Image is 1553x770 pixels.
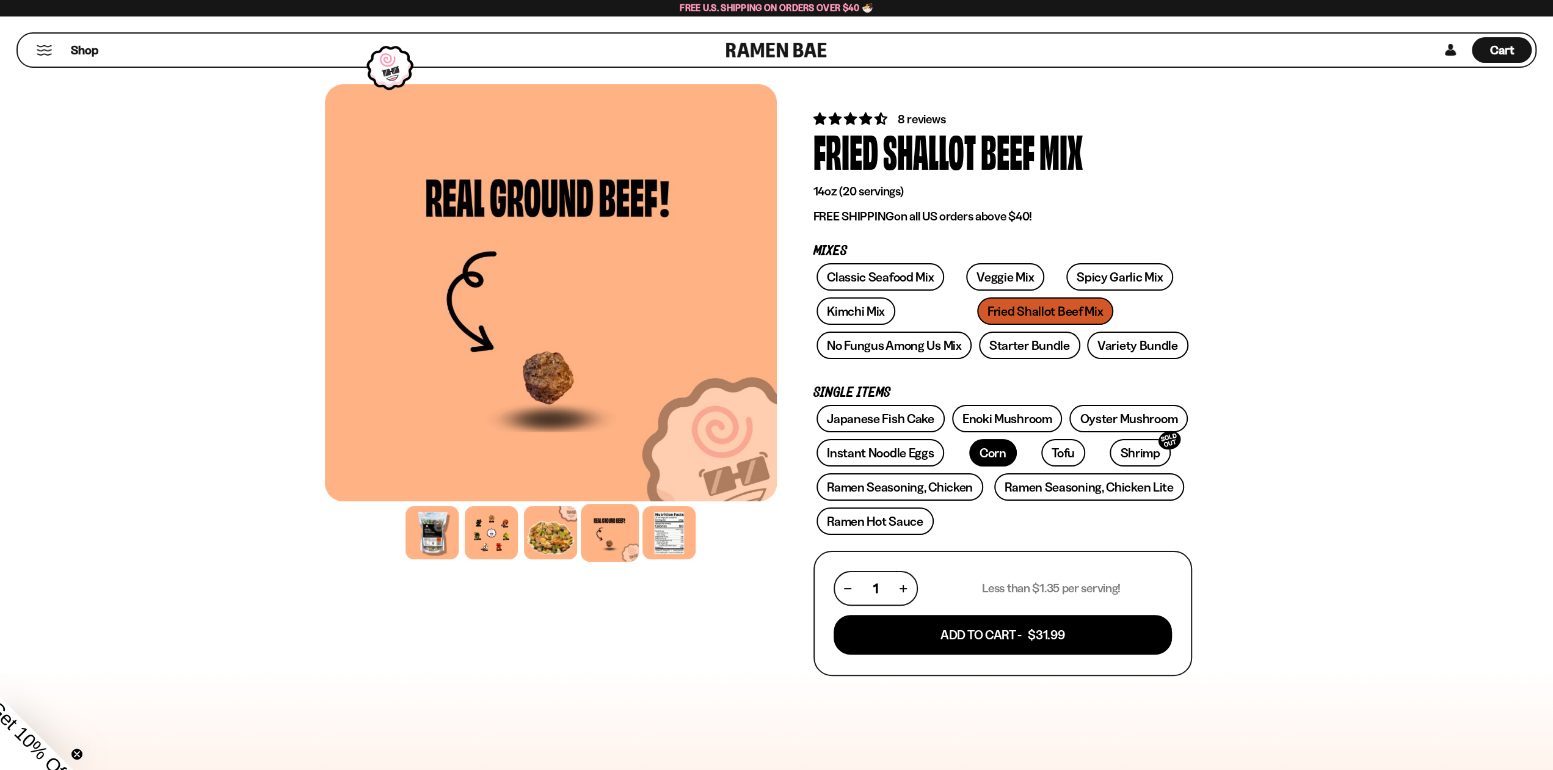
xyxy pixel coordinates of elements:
div: Shallot [883,128,976,173]
a: Instant Noodle Eggs [817,439,944,467]
p: Mixes [813,245,1192,257]
span: Shop [71,42,98,59]
a: Enoki Mushroom [952,405,1063,432]
a: ShrimpSOLD OUT [1110,439,1170,467]
span: 8 reviews [898,112,945,126]
a: Spicy Garlic Mix [1066,263,1173,291]
a: Shop [71,37,98,63]
p: Less than $1.35 per serving! [982,581,1121,596]
a: Oyster Mushroom [1069,405,1188,432]
span: 1 [873,581,878,596]
span: Cart [1490,43,1514,57]
a: Classic Seafood Mix [817,263,944,291]
p: Single Items [813,387,1192,399]
div: Beef [981,128,1035,173]
a: Tofu [1041,439,1085,467]
button: Add To Cart - $31.99 [834,615,1172,655]
div: SOLD OUT [1156,429,1183,452]
a: Ramen Seasoning, Chicken [817,473,983,501]
p: on all US orders above $40! [813,209,1192,224]
a: Starter Bundle [979,332,1080,359]
a: Corn [969,439,1017,467]
a: No Fungus Among Us Mix [817,332,972,359]
a: Cart [1472,34,1532,67]
div: Fried [813,128,878,173]
strong: FREE SHIPPING [813,209,894,223]
a: Japanese Fish Cake [817,405,945,432]
a: Variety Bundle [1087,332,1188,359]
a: Kimchi Mix [817,297,895,325]
a: Ramen Seasoning, Chicken Lite [994,473,1184,501]
p: 14oz (20 servings) [813,184,1192,199]
a: Ramen Hot Sauce [817,507,934,535]
button: Mobile Menu Trigger [36,45,53,56]
a: Veggie Mix [966,263,1044,291]
button: Close teaser [71,748,83,760]
span: 4.62 stars [813,111,890,126]
span: Free U.S. Shipping on Orders over $40 🍜 [680,2,873,13]
div: Mix [1039,128,1083,173]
